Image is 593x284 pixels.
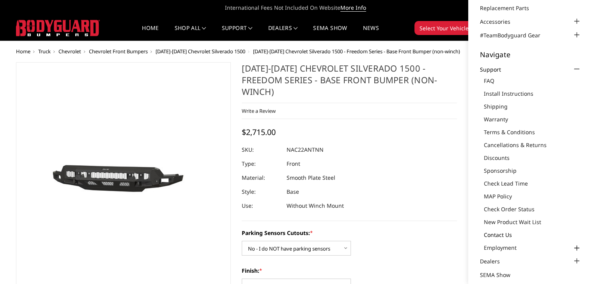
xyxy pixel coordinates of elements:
a: shop all [175,25,206,40]
a: Check Lead Time [484,179,581,188]
a: Home [16,48,30,55]
dt: Type: [242,157,281,171]
a: Discounts [484,154,581,162]
a: Terms & Conditions [484,128,581,136]
a: Home [142,25,159,40]
dd: NAC22ANTNN [287,143,324,157]
dt: Style: [242,185,281,199]
dt: Material: [242,171,281,185]
h1: [DATE]-[DATE] Chevrolet Silverado 1500 - Freedom Series - Base Front Bumper (non-winch) [242,62,457,103]
dd: Base [287,185,299,199]
a: News [363,25,379,40]
a: Install Instructions [484,89,581,98]
a: Support [480,65,511,74]
dd: Without Winch Mount [287,199,344,213]
a: New Product Wait List [484,218,581,226]
label: Finish: [242,266,457,275]
a: Sponsorship [484,167,581,175]
a: Cancellations & Returns [484,141,581,149]
a: MAP Policy [484,192,581,200]
a: Accessories [480,18,520,26]
a: SEMA Show [480,271,520,279]
a: Check Order Status [484,205,581,213]
a: Replacement Parts [480,4,539,12]
a: #TeamBodyguard Gear [480,31,550,39]
dd: Smooth Plate Steel [287,171,335,185]
dd: Front [287,157,300,171]
a: Dealers [268,25,298,40]
a: More Info [340,4,366,12]
a: Shipping [484,102,581,110]
a: Chevrolet [58,48,81,55]
a: Employment [484,244,581,252]
a: Chevrolet Front Bumpers [89,48,148,55]
dt: SKU: [242,143,281,157]
a: [DATE]-[DATE] Chevrolet Silverado 1500 [156,48,245,55]
span: [DATE]-[DATE] Chevrolet Silverado 1500 - Freedom Series - Base Front Bumper (non-winch) [253,48,460,55]
button: Select Your Vehicle [414,21,482,35]
iframe: Chat Widget [554,247,593,284]
h5: Navigate [480,51,581,58]
a: Truck [38,48,51,55]
a: Write a Review [242,107,276,114]
span: Select Your Vehicle [420,24,469,32]
a: FAQ [484,77,581,85]
span: $2,715.00 [242,127,276,137]
a: Dealers [480,257,510,265]
a: SEMA Show [313,25,347,40]
label: Parking Sensors Cutouts: [242,229,457,237]
a: Support [222,25,253,40]
img: BODYGUARD BUMPERS [16,20,100,36]
a: Contact Us [484,231,581,239]
a: Warranty [484,115,581,123]
dt: Use: [242,199,281,213]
